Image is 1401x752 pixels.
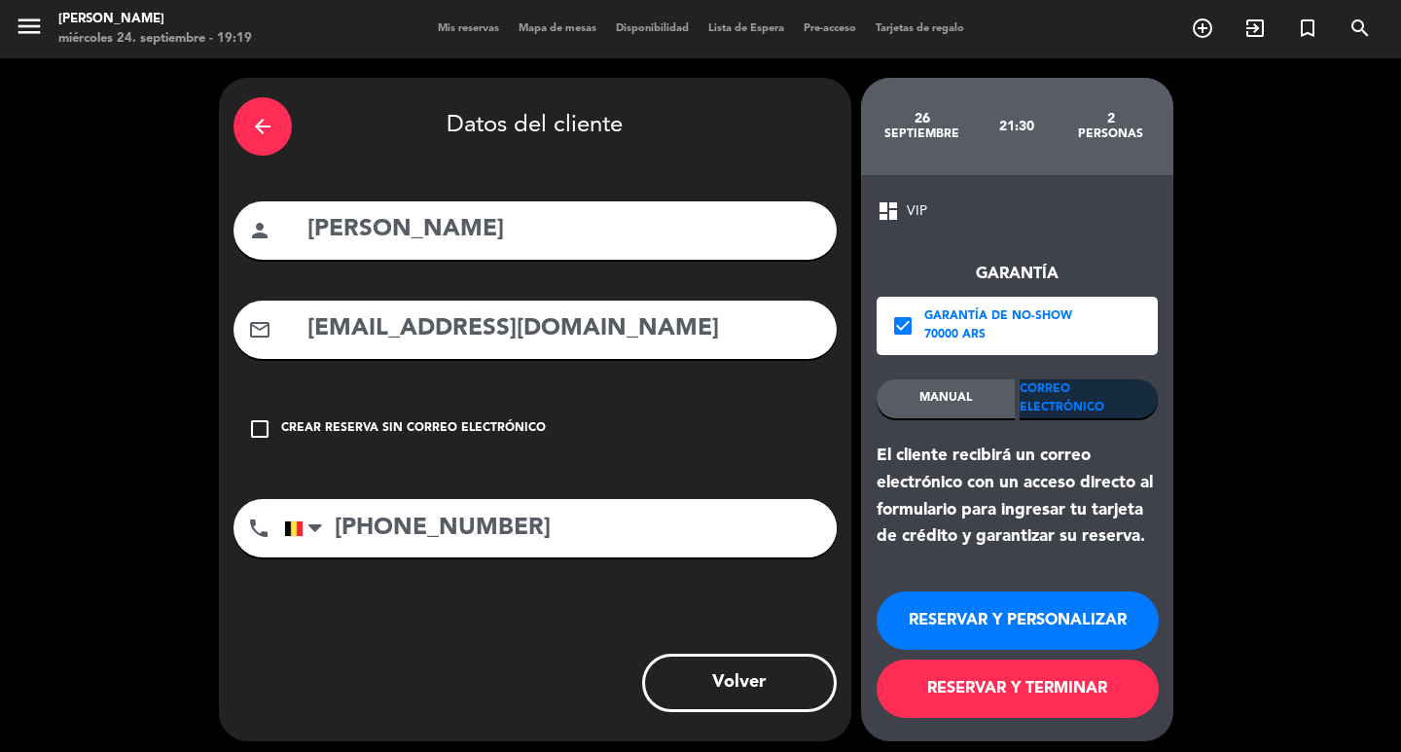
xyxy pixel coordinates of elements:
[877,591,1159,650] button: RESERVAR Y PERSONALIZAR
[509,23,606,34] span: Mapa de mesas
[248,417,271,441] i: check_box_outline_blank
[285,500,330,556] div: Belgium (België): +32
[924,307,1072,327] div: Garantía de no-show
[642,654,837,712] button: Volver
[251,115,274,138] i: arrow_back
[58,29,252,49] div: miércoles 24. septiembre - 19:19
[606,23,699,34] span: Disponibilidad
[877,379,1015,418] div: MANUAL
[924,326,1072,345] div: 70000 ARS
[58,10,252,29] div: [PERSON_NAME]
[248,318,271,341] i: mail_outline
[1063,111,1158,126] div: 2
[891,314,915,338] i: check_box
[1191,17,1214,40] i: add_circle_outline
[233,92,837,161] div: Datos del cliente
[876,111,970,126] div: 26
[877,199,900,223] span: dashboard
[699,23,794,34] span: Lista de Espera
[15,12,44,48] button: menu
[907,200,927,223] span: VIP
[428,23,509,34] span: Mis reservas
[876,126,970,142] div: septiembre
[877,262,1158,287] div: Garantía
[284,499,837,557] input: Número de teléfono...
[1063,126,1158,142] div: personas
[969,92,1063,161] div: 21:30
[1296,17,1319,40] i: turned_in_not
[877,660,1159,718] button: RESERVAR Y TERMINAR
[877,443,1158,551] div: El cliente recibirá un correo electrónico con un acceso directo al formulario para ingresar tu ta...
[281,419,546,439] div: Crear reserva sin correo electrónico
[305,210,822,250] input: Nombre del cliente
[305,309,822,349] input: Email del cliente
[794,23,866,34] span: Pre-acceso
[248,219,271,242] i: person
[247,517,270,540] i: phone
[15,12,44,41] i: menu
[866,23,974,34] span: Tarjetas de regalo
[1348,17,1372,40] i: search
[1020,379,1158,418] div: Correo Electrónico
[1243,17,1267,40] i: exit_to_app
